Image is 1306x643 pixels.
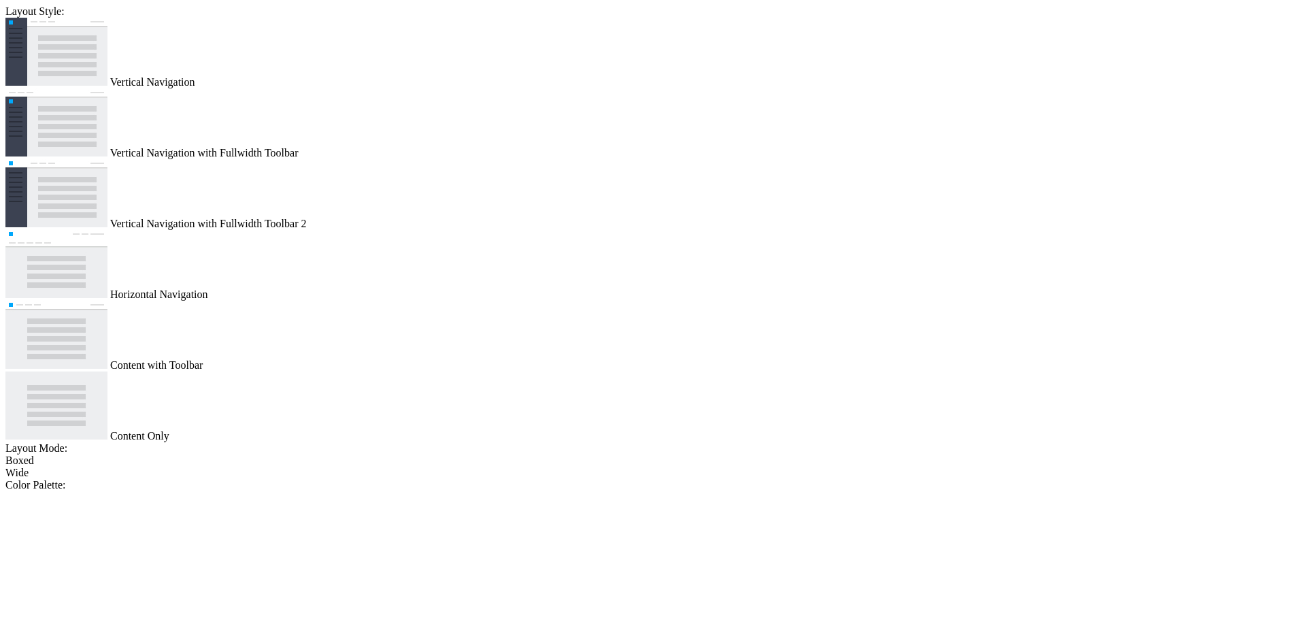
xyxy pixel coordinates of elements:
img: content-with-toolbar.jpg [5,301,107,369]
span: Horizontal Navigation [110,288,208,300]
span: Vertical Navigation with Fullwidth Toolbar 2 [110,218,307,229]
div: Layout Mode: [5,442,1301,455]
md-radio-button: Horizontal Navigation [5,230,1301,301]
md-radio-button: Wide [5,467,1301,479]
img: vertical-nav-with-full-toolbar-2.jpg [5,159,107,227]
img: content-only.jpg [5,372,107,440]
md-radio-button: Content Only [5,372,1301,442]
img: horizontal-nav.jpg [5,230,107,298]
md-radio-button: Boxed [5,455,1301,467]
span: Vertical Navigation [110,76,195,88]
md-radio-button: Vertical Navigation with Fullwidth Toolbar [5,88,1301,159]
div: Layout Style: [5,5,1301,18]
span: Content with Toolbar [110,359,203,371]
md-radio-button: Vertical Navigation with Fullwidth Toolbar 2 [5,159,1301,230]
span: Vertical Navigation with Fullwidth Toolbar [110,147,299,159]
img: vertical-nav-with-full-toolbar.jpg [5,88,107,156]
md-radio-button: Vertical Navigation [5,18,1301,88]
span: Content Only [110,430,169,442]
img: vertical-nav.jpg [5,18,107,86]
div: Color Palette: [5,479,1301,491]
md-radio-button: Content with Toolbar [5,301,1301,372]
